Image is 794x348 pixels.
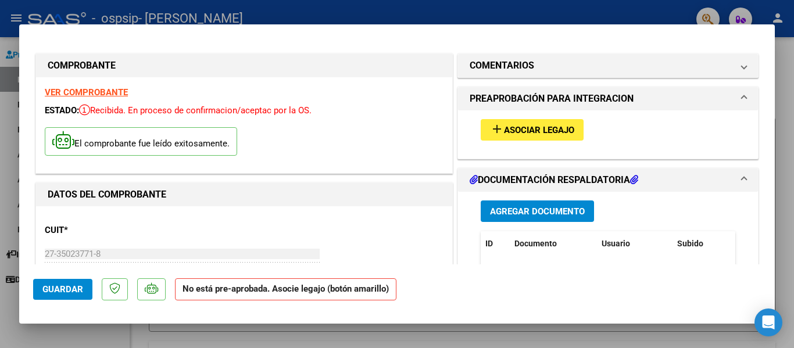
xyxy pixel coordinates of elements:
[490,122,504,136] mat-icon: add
[754,308,782,336] div: Open Intercom Messenger
[458,168,758,192] mat-expansion-panel-header: DOCUMENTACIÓN RESPALDATORIA
[470,92,634,106] h1: PREAPROBACIÓN PARA INTEGRACION
[514,239,557,248] span: Documento
[45,127,237,156] p: El comprobante fue leído exitosamente.
[458,54,758,77] mat-expansion-panel-header: COMENTARIOS
[33,279,92,300] button: Guardar
[458,110,758,159] div: PREAPROBACIÓN PARA INTEGRACION
[481,231,510,256] datatable-header-cell: ID
[504,125,574,135] span: Asociar Legajo
[45,105,79,116] span: ESTADO:
[485,239,493,248] span: ID
[48,60,116,71] strong: COMPROBANTE
[673,231,731,256] datatable-header-cell: Subido
[42,284,83,295] span: Guardar
[470,173,638,187] h1: DOCUMENTACIÓN RESPALDATORIA
[481,200,594,222] button: Agregar Documento
[490,206,585,217] span: Agregar Documento
[602,239,630,248] span: Usuario
[458,87,758,110] mat-expansion-panel-header: PREAPROBACIÓN PARA INTEGRACION
[597,231,673,256] datatable-header-cell: Usuario
[79,105,312,116] span: Recibida. En proceso de confirmacion/aceptac por la OS.
[731,231,789,256] datatable-header-cell: Acción
[481,119,584,141] button: Asociar Legajo
[45,87,128,98] a: VER COMPROBANTE
[470,59,534,73] h1: COMENTARIOS
[45,224,164,237] p: CUIT
[48,189,166,200] strong: DATOS DEL COMPROBANTE
[510,231,597,256] datatable-header-cell: Documento
[677,239,703,248] span: Subido
[175,278,396,301] strong: No está pre-aprobada. Asocie legajo (botón amarillo)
